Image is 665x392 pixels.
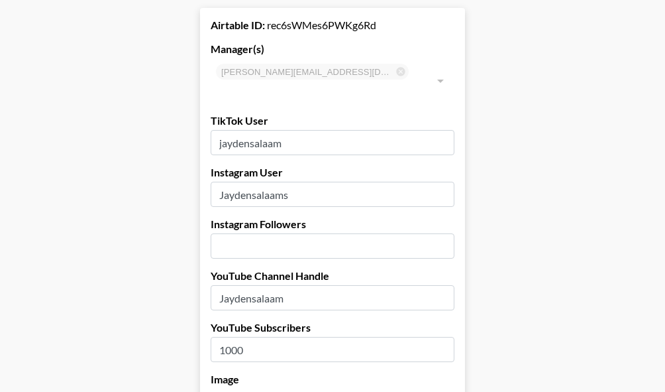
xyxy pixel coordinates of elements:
label: Image [211,373,454,386]
label: TikTok User [211,114,454,127]
label: Instagram User [211,166,454,179]
label: Instagram Followers [211,218,454,231]
div: rec6sWMes6PWKg6Rd [211,19,454,32]
label: Manager(s) [211,42,454,56]
strong: Airtable ID: [211,19,265,31]
label: YouTube Subscribers [211,321,454,334]
label: YouTube Channel Handle [211,269,454,283]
